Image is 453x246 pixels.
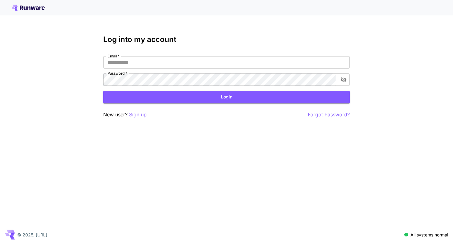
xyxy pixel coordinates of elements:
[308,111,350,119] button: Forgot Password?
[338,74,349,85] button: toggle password visibility
[103,35,350,44] h3: Log into my account
[129,111,147,119] button: Sign up
[17,231,47,238] p: © 2025, [URL]
[410,231,448,238] p: All systems normal
[108,71,127,76] label: Password
[103,111,147,119] p: New user?
[108,53,120,59] label: Email
[103,91,350,103] button: Login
